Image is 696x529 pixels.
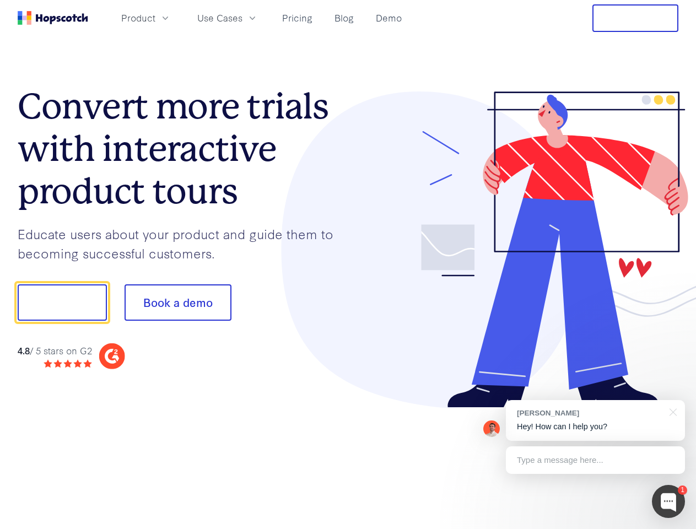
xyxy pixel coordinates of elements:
strong: 4.8 [18,344,30,357]
button: Show me! [18,284,107,321]
a: Blog [330,9,358,27]
div: Type a message here... [506,446,685,474]
span: Use Cases [197,11,242,25]
button: Product [115,9,177,27]
a: Pricing [278,9,317,27]
span: Product [121,11,155,25]
a: Home [18,11,88,25]
a: Demo [371,9,406,27]
button: Use Cases [191,9,265,27]
div: [PERSON_NAME] [517,408,663,418]
p: Hey! How can I help you? [517,421,674,433]
h1: Convert more trials with interactive product tours [18,85,348,212]
div: / 5 stars on G2 [18,344,92,358]
button: Book a demo [125,284,231,321]
button: Free Trial [592,4,678,32]
p: Educate users about your product and guide them to becoming successful customers. [18,224,348,262]
div: 1 [678,485,687,495]
img: Mark Spera [483,420,500,437]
